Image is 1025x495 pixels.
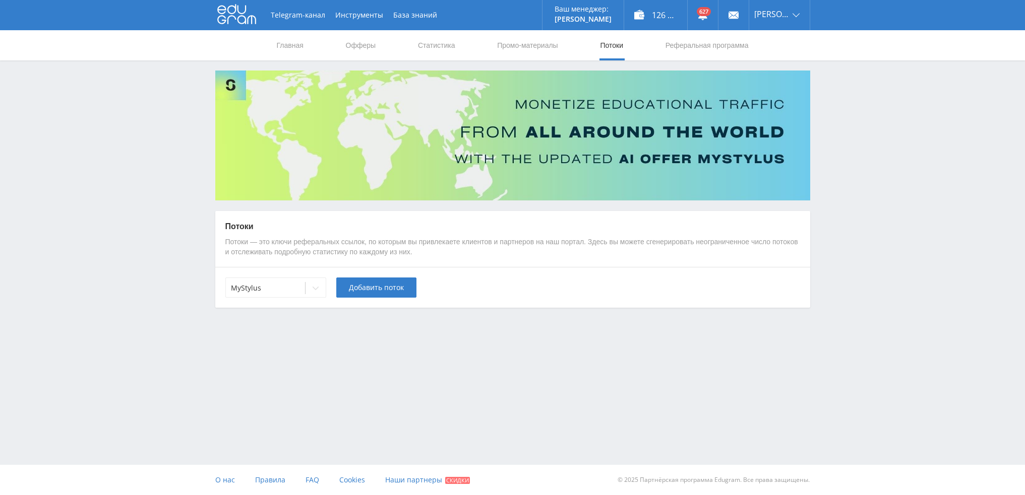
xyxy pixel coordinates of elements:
[339,475,365,484] span: Cookies
[215,70,810,200] img: Banner
[555,5,612,13] p: Ваш менеджер:
[225,221,800,232] p: Потоки
[445,477,470,484] span: Скидки
[339,465,365,495] a: Cookies
[555,15,612,23] p: [PERSON_NAME]
[215,475,235,484] span: О нас
[336,277,416,298] button: Добавить поток
[417,30,456,60] a: Статистика
[496,30,559,60] a: Промо-материалы
[385,475,442,484] span: Наши партнеры
[385,465,470,495] a: Наши партнеры Скидки
[599,30,624,60] a: Потоки
[306,475,319,484] span: FAQ
[345,30,377,60] a: Офферы
[517,465,810,495] div: © 2025 Партнёрская программа Edugram. Все права защищены.
[754,10,790,18] span: [PERSON_NAME]
[306,465,319,495] a: FAQ
[215,465,235,495] a: О нас
[276,30,305,60] a: Главная
[255,475,285,484] span: Правила
[349,284,404,292] span: Добавить поток
[665,30,750,60] a: Реферальная программа
[225,237,800,257] p: Потоки — это ключи реферальных ссылок, по которым вы привлекаете клиентов и партнеров на наш порт...
[255,465,285,495] a: Правила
